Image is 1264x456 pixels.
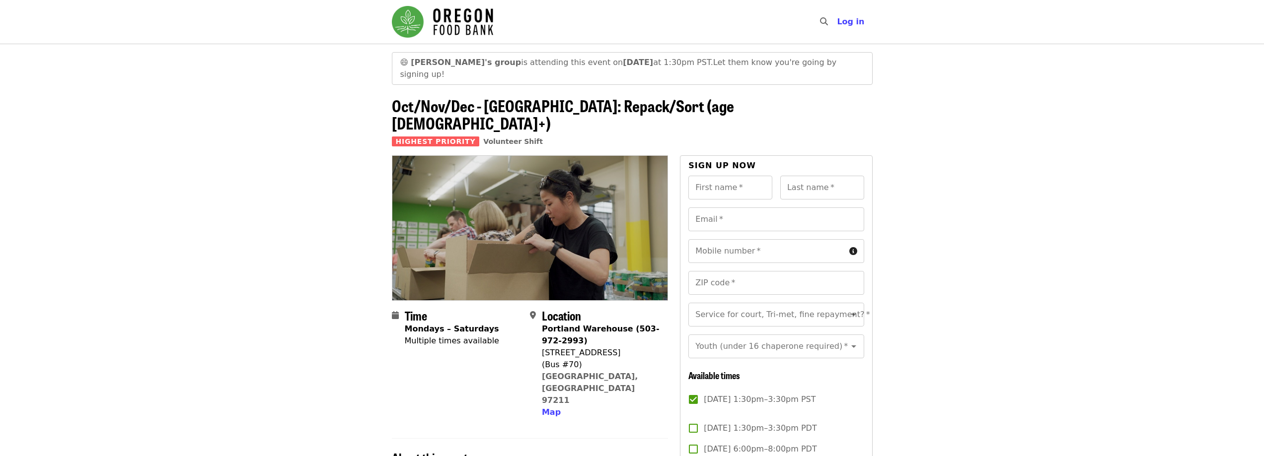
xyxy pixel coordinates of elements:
[405,335,499,347] div: Multiple times available
[837,17,864,26] span: Log in
[849,247,857,256] i: circle-info icon
[704,393,816,405] span: [DATE] 1:30pm–3:30pm PST
[542,347,660,359] div: [STREET_ADDRESS]
[542,324,660,345] strong: Portland Warehouse (503-972-2993)
[411,58,713,67] span: is attending this event on at 1:30pm PST.
[392,6,493,38] img: Oregon Food Bank - Home
[400,58,409,67] span: grinning face emoji
[530,311,536,320] i: map-marker-alt icon
[688,239,845,263] input: Mobile number
[688,161,756,170] span: Sign up now
[392,311,399,320] i: calendar icon
[688,271,864,295] input: ZIP code
[392,94,734,134] span: Oct/Nov/Dec - [GEOGRAPHIC_DATA]: Repack/Sort (age [DEMOGRAPHIC_DATA]+)
[405,307,427,324] span: Time
[405,324,499,333] strong: Mondays – Saturdays
[542,406,561,418] button: Map
[704,422,817,434] span: [DATE] 1:30pm–3:30pm PDT
[704,443,817,455] span: [DATE] 6:00pm–8:00pm PDT
[542,372,638,405] a: [GEOGRAPHIC_DATA], [GEOGRAPHIC_DATA] 97211
[829,12,872,32] button: Log in
[834,10,842,34] input: Search
[820,17,828,26] i: search icon
[392,136,480,146] span: Highest Priority
[392,156,668,300] img: Oct/Nov/Dec - Portland: Repack/Sort (age 8+) organized by Oregon Food Bank
[780,176,864,199] input: Last name
[847,339,861,353] button: Open
[483,137,543,145] a: Volunteer Shift
[688,207,864,231] input: Email
[847,308,861,322] button: Open
[542,307,581,324] span: Location
[623,58,653,67] strong: [DATE]
[411,58,521,67] strong: [PERSON_NAME]'s group
[542,407,561,417] span: Map
[542,359,660,371] div: (Bus #70)
[688,176,772,199] input: First name
[688,369,740,382] span: Available times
